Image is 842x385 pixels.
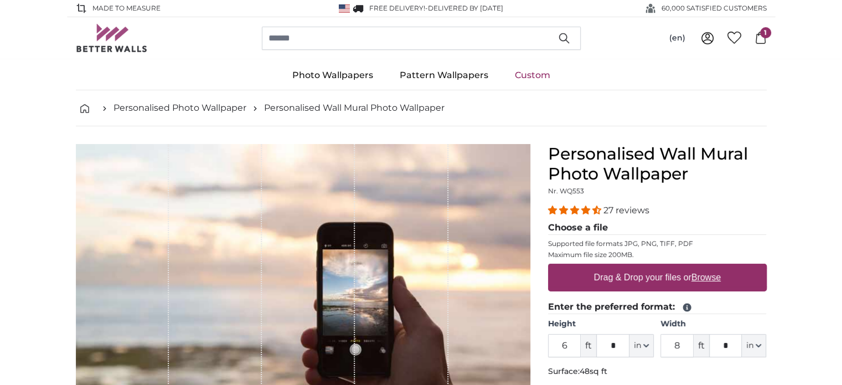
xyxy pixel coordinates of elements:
p: Maximum file size 200MB. [548,250,767,259]
span: Nr. WQ553 [548,187,584,195]
span: Made to Measure [92,3,161,13]
span: ft [581,334,596,357]
u: Browse [691,273,721,282]
nav: breadcrumbs [76,90,767,126]
span: 27 reviews [603,205,649,215]
legend: Choose a file [548,221,767,235]
img: Betterwalls [76,24,148,52]
a: Personalised Wall Mural Photo Wallpaper [264,101,445,115]
span: 4.41 stars [548,205,603,215]
span: Delivered by [DATE] [428,4,503,12]
span: 1 [760,27,771,38]
p: Supported file formats JPG, PNG, TIFF, PDF [548,239,767,248]
span: - [425,4,503,12]
img: United States [339,4,350,13]
span: 48sq ft [580,366,607,376]
a: Custom [502,61,564,90]
span: in [746,340,753,351]
p: Surface: [548,366,767,377]
a: Pattern Wallpapers [386,61,502,90]
button: in [629,334,654,357]
span: 60,000 SATISFIED CUSTOMERS [662,3,767,13]
label: Drag & Drop your files or [589,266,725,289]
legend: Enter the preferred format: [548,300,767,314]
a: Personalised Photo Wallpaper [113,101,246,115]
label: Width [660,319,766,330]
button: in [742,334,766,357]
a: Photo Wallpapers [279,61,386,90]
span: FREE delivery! [369,4,425,12]
button: (en) [660,28,694,48]
h1: Personalised Wall Mural Photo Wallpaper [548,144,767,184]
label: Height [548,319,654,330]
span: in [634,340,641,351]
span: ft [694,334,709,357]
